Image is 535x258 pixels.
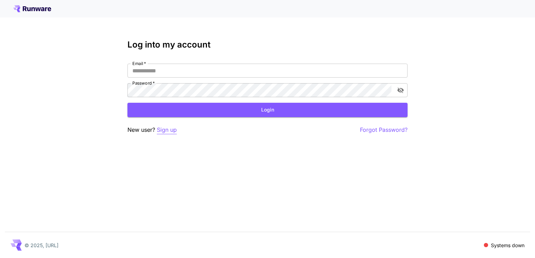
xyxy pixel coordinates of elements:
[132,60,146,66] label: Email
[394,84,407,96] button: toggle password visibility
[127,103,408,117] button: Login
[132,80,155,86] label: Password
[157,126,177,134] button: Sign up
[127,40,408,50] h3: Log into my account
[25,242,58,249] p: © 2025, [URL]
[491,242,524,249] p: Systems down
[360,126,408,134] button: Forgot Password?
[127,126,177,134] p: New user?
